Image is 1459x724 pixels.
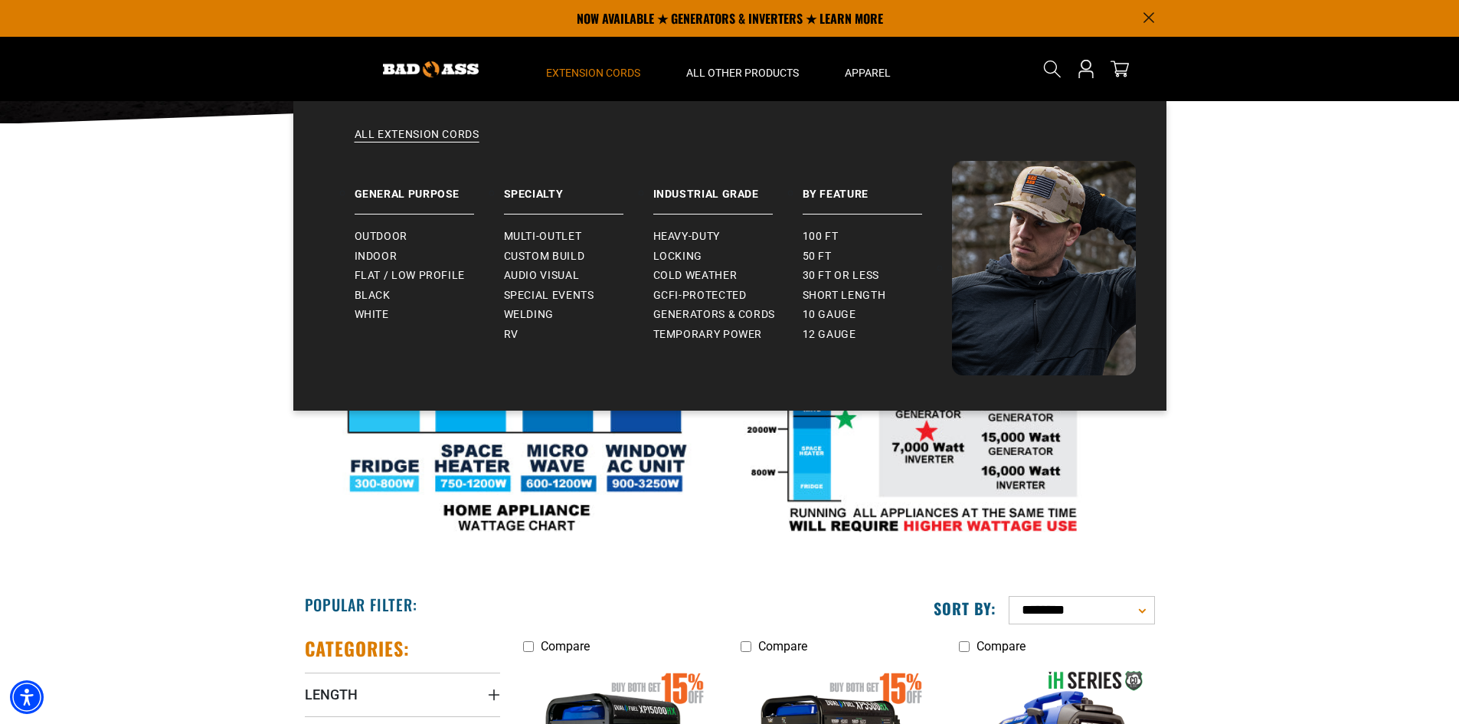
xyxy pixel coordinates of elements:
span: Multi-Outlet [504,230,582,244]
a: 100 ft [803,227,952,247]
span: 10 gauge [803,308,856,322]
a: Short Length [803,286,952,306]
span: 50 ft [803,250,832,264]
a: Multi-Outlet [504,227,653,247]
span: Black [355,289,391,303]
a: GCFI-Protected [653,286,803,306]
span: Indoor [355,250,397,264]
span: White [355,308,389,322]
span: Compare [976,639,1026,654]
span: Length [305,686,358,703]
a: Audio Visual [504,266,653,286]
img: Bad Ass Extension Cords [952,161,1136,375]
span: Locking [653,250,702,264]
span: Extension Cords [546,66,640,80]
a: Custom Build [504,247,653,267]
span: Outdoor [355,230,407,244]
summary: Search [1040,57,1065,81]
span: Welding [504,308,554,322]
span: Compare [758,639,807,654]
span: 30 ft or less [803,269,879,283]
div: Accessibility Menu [10,680,44,714]
a: Industrial Grade [653,161,803,215]
a: Locking [653,247,803,267]
a: Heavy-Duty [653,227,803,247]
span: Temporary Power [653,328,763,342]
a: Open this option [1074,37,1098,101]
span: Audio Visual [504,269,580,283]
a: All Extension Cords [324,127,1136,161]
span: Generators & Cords [653,308,776,322]
span: Custom Build [504,250,585,264]
span: GCFI-Protected [653,289,747,303]
summary: Length [305,673,500,716]
a: 50 ft [803,247,952,267]
span: Cold Weather [653,269,738,283]
a: Indoor [355,247,504,267]
a: By Feature [803,161,952,215]
a: Welding [504,305,653,325]
span: 100 ft [803,230,839,244]
h2: Popular Filter: [305,595,417,614]
a: Generators & Cords [653,305,803,325]
summary: Extension Cords [523,37,663,101]
span: Special Events [504,289,594,303]
label: Sort by: [934,598,996,618]
span: Heavy-Duty [653,230,720,244]
span: All Other Products [686,66,799,80]
span: Flat / Low Profile [355,269,466,283]
a: General Purpose [355,161,504,215]
span: 12 gauge [803,328,856,342]
span: Compare [541,639,590,654]
a: Outdoor [355,227,504,247]
summary: Apparel [822,37,914,101]
a: cart [1107,60,1132,78]
a: Flat / Low Profile [355,266,504,286]
a: Black [355,286,504,306]
span: Apparel [845,66,891,80]
img: Bad Ass Extension Cords [383,61,479,77]
summary: All Other Products [663,37,822,101]
a: Specialty [504,161,653,215]
span: Short Length [803,289,886,303]
a: RV [504,325,653,345]
a: Cold Weather [653,266,803,286]
h2: Categories: [305,637,411,660]
a: Special Events [504,286,653,306]
a: 30 ft or less [803,266,952,286]
a: 10 gauge [803,305,952,325]
a: Temporary Power [653,325,803,345]
span: RV [504,328,519,342]
a: 12 gauge [803,325,952,345]
a: White [355,305,504,325]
